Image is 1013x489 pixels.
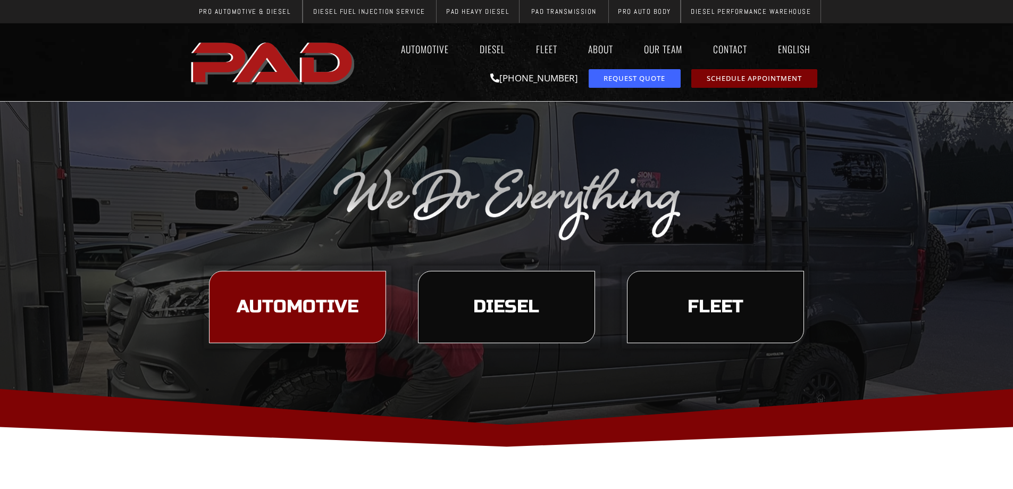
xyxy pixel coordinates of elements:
a: Automotive [391,37,459,61]
span: Diesel [473,298,539,316]
span: Pro Auto Body [618,8,671,15]
a: learn more about our automotive services [209,271,386,343]
a: Our Team [634,37,692,61]
span: Schedule Appointment [707,75,802,82]
nav: Menu [360,37,826,61]
a: English [768,37,826,61]
a: About [578,37,623,61]
span: PAD Transmission [531,8,597,15]
a: [PHONE_NUMBER] [490,72,578,84]
span: Diesel Fuel Injection Service [313,8,425,15]
span: Request Quote [604,75,665,82]
a: request a service or repair quote [589,69,681,88]
img: The image shows the word "PAD" in bold, red, uppercase letters with a slight shadow effect. [188,34,360,91]
a: schedule repair or service appointment [691,69,817,88]
a: Contact [703,37,757,61]
span: Fleet [688,298,743,316]
span: Diesel Performance Warehouse [691,8,811,15]
a: learn more about our fleet services [627,271,804,343]
a: learn more about our diesel services [418,271,595,343]
span: Automotive [237,298,358,316]
img: The image displays the phrase "We Do Everything" in a silver, cursive font on a transparent backg... [331,163,682,242]
span: Pro Automotive & Diesel [199,8,291,15]
a: Fleet [526,37,567,61]
span: PAD Heavy Diesel [446,8,509,15]
a: pro automotive and diesel home page [188,34,360,91]
a: Diesel [470,37,515,61]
